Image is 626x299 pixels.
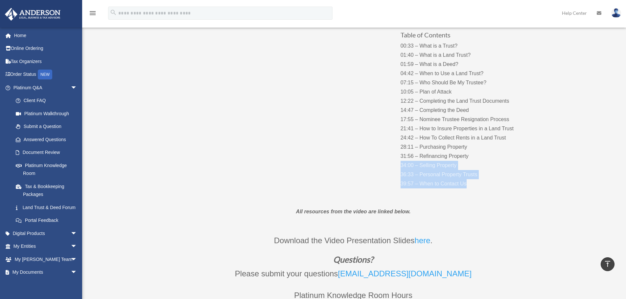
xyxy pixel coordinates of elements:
a: Platinum Q&Aarrow_drop_down [5,81,87,94]
a: Digital Productsarrow_drop_down [5,227,87,240]
a: [EMAIL_ADDRESS][DOMAIN_NAME] [338,269,472,281]
i: search [110,9,117,16]
h3: Table of Contents [401,32,530,41]
a: Platinum Walkthrough [9,107,87,120]
i: menu [89,9,97,17]
span: arrow_drop_down [71,240,84,253]
a: vertical_align_top [601,257,614,271]
span: arrow_drop_down [71,266,84,279]
a: Online Ordering [5,42,87,55]
a: Order StatusNEW [5,68,87,81]
a: Document Review [9,146,87,159]
a: Answered Questions [9,133,87,146]
a: Platinum Knowledge Room [9,159,87,180]
a: My Entitiesarrow_drop_down [5,240,87,253]
a: Tax Organizers [5,55,87,68]
a: Tax & Bookkeeping Packages [9,180,87,201]
a: Land Trust & Deed Forum [9,201,84,214]
em: Questions? [333,254,373,264]
img: User Pic [611,8,621,18]
span: arrow_drop_down [71,253,84,266]
a: Home [5,29,87,42]
i: vertical_align_top [604,260,612,268]
p: Please submit your questions [176,267,531,288]
a: here [415,236,430,248]
a: menu [89,11,97,17]
span: arrow_drop_down [71,81,84,95]
div: NEW [38,70,52,79]
a: My [PERSON_NAME] Teamarrow_drop_down [5,253,87,266]
a: Submit a Question [9,120,87,133]
a: My Documentsarrow_drop_down [5,266,87,279]
a: Portal Feedback [9,214,87,227]
p: 00:33 – What is a Trust? 01:40 – What is a Land Trust? 01:59 – What is a Deed? 04:42 – When to Us... [401,41,530,188]
a: Client FAQ [9,94,87,107]
img: Anderson Advisors Platinum Portal [3,8,62,21]
span: arrow_drop_down [71,227,84,240]
p: Download the Video Presentation Slides . [176,234,531,255]
em: All resources from the video are linked below. [296,209,411,214]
